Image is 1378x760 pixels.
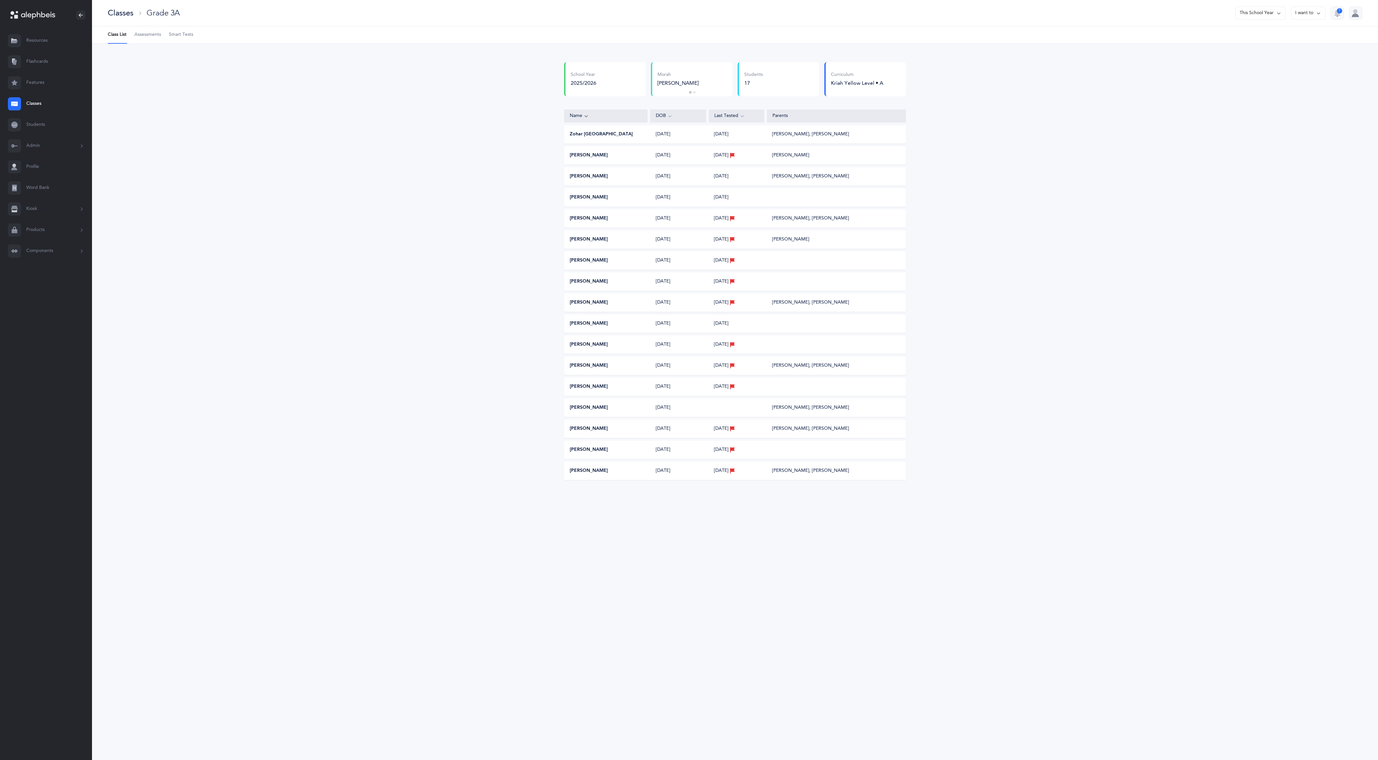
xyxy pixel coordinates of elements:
[570,236,608,243] button: [PERSON_NAME]
[570,278,608,285] button: [PERSON_NAME]
[772,468,849,474] div: [PERSON_NAME], [PERSON_NAME]
[744,80,763,87] div: 17
[651,362,706,369] div: [DATE]
[651,468,706,474] div: [DATE]
[571,80,596,87] div: 2025/2026
[714,383,728,390] span: [DATE]
[147,8,180,18] div: Grade 3A
[714,426,728,432] span: [DATE]
[1331,7,1344,20] button: 7
[714,278,728,285] span: [DATE]
[570,112,642,120] div: Name
[570,447,608,453] button: [PERSON_NAME]
[651,447,706,453] div: [DATE]
[772,426,849,432] div: [PERSON_NAME], [PERSON_NAME]
[570,215,608,222] button: [PERSON_NAME]
[772,299,849,306] div: [PERSON_NAME], [PERSON_NAME]
[570,341,608,348] button: [PERSON_NAME]
[651,173,706,180] div: [DATE]
[714,236,728,243] span: [DATE]
[714,152,728,159] span: [DATE]
[134,32,161,38] span: Assessments
[772,215,849,222] div: [PERSON_NAME], [PERSON_NAME]
[714,173,728,180] span: [DATE]
[714,468,728,474] span: [DATE]
[693,91,696,94] button: 2
[570,131,633,138] button: Zohar [GEOGRAPHIC_DATA]
[772,131,849,138] div: [PERSON_NAME], [PERSON_NAME]
[744,72,763,78] div: Students
[714,320,728,327] span: [DATE]
[1291,7,1325,20] button: I want to
[570,320,608,327] button: [PERSON_NAME]
[714,299,728,306] span: [DATE]
[570,404,608,411] button: [PERSON_NAME]
[570,383,608,390] button: [PERSON_NAME]
[169,32,193,38] span: Smart Tests
[772,113,900,119] div: Parents
[570,173,608,180] button: [PERSON_NAME]
[714,447,728,453] span: [DATE]
[651,236,706,243] div: [DATE]
[570,426,608,432] button: [PERSON_NAME]
[570,194,608,201] button: [PERSON_NAME]
[657,72,727,78] div: Morah
[772,173,849,180] div: [PERSON_NAME], [PERSON_NAME]
[714,362,728,369] span: [DATE]
[570,362,608,369] button: [PERSON_NAME]
[571,72,596,78] div: School Year
[651,215,706,222] div: [DATE]
[651,194,706,201] div: [DATE]
[570,468,608,474] button: [PERSON_NAME]
[651,257,706,264] div: [DATE]
[570,257,608,264] button: [PERSON_NAME]
[651,383,706,390] div: [DATE]
[1337,8,1342,13] div: 7
[656,112,700,120] div: DOB
[651,341,706,348] div: [DATE]
[1235,7,1286,20] button: This School Year
[772,362,849,369] div: [PERSON_NAME], [PERSON_NAME]
[714,257,728,264] span: [DATE]
[831,80,883,87] div: Kriah Yellow Level • A
[651,299,706,306] div: [DATE]
[714,112,759,120] div: Last Tested
[651,131,706,138] div: [DATE]
[714,194,728,201] span: [DATE]
[570,299,608,306] button: [PERSON_NAME]
[689,91,692,94] button: 1
[570,152,608,159] button: [PERSON_NAME]
[651,404,706,411] div: [DATE]
[714,215,728,222] span: [DATE]
[657,80,727,87] div: [PERSON_NAME]
[772,404,849,411] div: [PERSON_NAME], [PERSON_NAME]
[772,236,809,243] div: [PERSON_NAME]
[651,152,706,159] div: [DATE]
[108,8,133,18] div: Classes
[651,426,706,432] div: [DATE]
[651,320,706,327] div: [DATE]
[714,131,728,138] span: [DATE]
[772,152,809,159] div: [PERSON_NAME]
[714,341,728,348] span: [DATE]
[651,278,706,285] div: [DATE]
[831,72,883,78] div: Curriculum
